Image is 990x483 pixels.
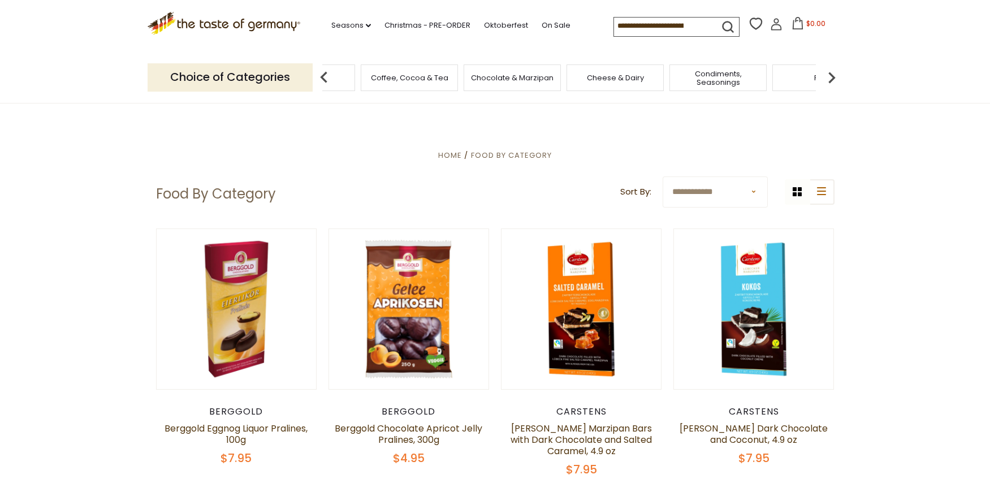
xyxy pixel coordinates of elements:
[820,66,843,89] img: next arrow
[806,19,825,28] span: $0.00
[673,406,835,417] div: Carstens
[328,406,490,417] div: Berggold
[313,66,335,89] img: previous arrow
[148,63,313,91] p: Choice of Categories
[221,450,252,466] span: $7.95
[502,229,662,389] img: Carstens Luebecker Marzipan Bars with Dark Chocolate and Salted Caramel, 4.9 oz
[674,229,834,389] img: Carstens Luebecker Dark Chocolate and Coconut, 4.9 oz
[331,19,371,32] a: Seasons
[471,150,552,161] a: Food By Category
[438,150,462,161] a: Home
[673,70,763,87] a: Condiments, Seasonings
[393,450,425,466] span: $4.95
[484,19,528,32] a: Oktoberfest
[335,422,482,446] a: Berggold Chocolate Apricot Jelly Pralines, 300g
[157,229,317,389] img: Berggold Eggnog Liquor Pralines, 100g
[566,462,597,477] span: $7.95
[156,406,317,417] div: Berggold
[501,406,662,417] div: Carstens
[511,422,652,458] a: [PERSON_NAME] Marzipan Bars with Dark Chocolate and Salted Caramel, 4.9 oz
[680,422,828,446] a: [PERSON_NAME] Dark Chocolate and Coconut, 4.9 oz
[329,229,489,389] img: Berggold Chocolate Apricot Jelly Pralines, 300g
[156,186,276,202] h1: Food By Category
[165,422,308,446] a: Berggold Eggnog Liquor Pralines, 100g
[587,74,644,82] a: Cheese & Dairy
[814,74,828,82] a: Fish
[542,19,570,32] a: On Sale
[785,17,833,34] button: $0.00
[620,185,651,199] label: Sort By:
[384,19,470,32] a: Christmas - PRE-ORDER
[471,74,554,82] a: Chocolate & Marzipan
[371,74,448,82] a: Coffee, Cocoa & Tea
[738,450,769,466] span: $7.95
